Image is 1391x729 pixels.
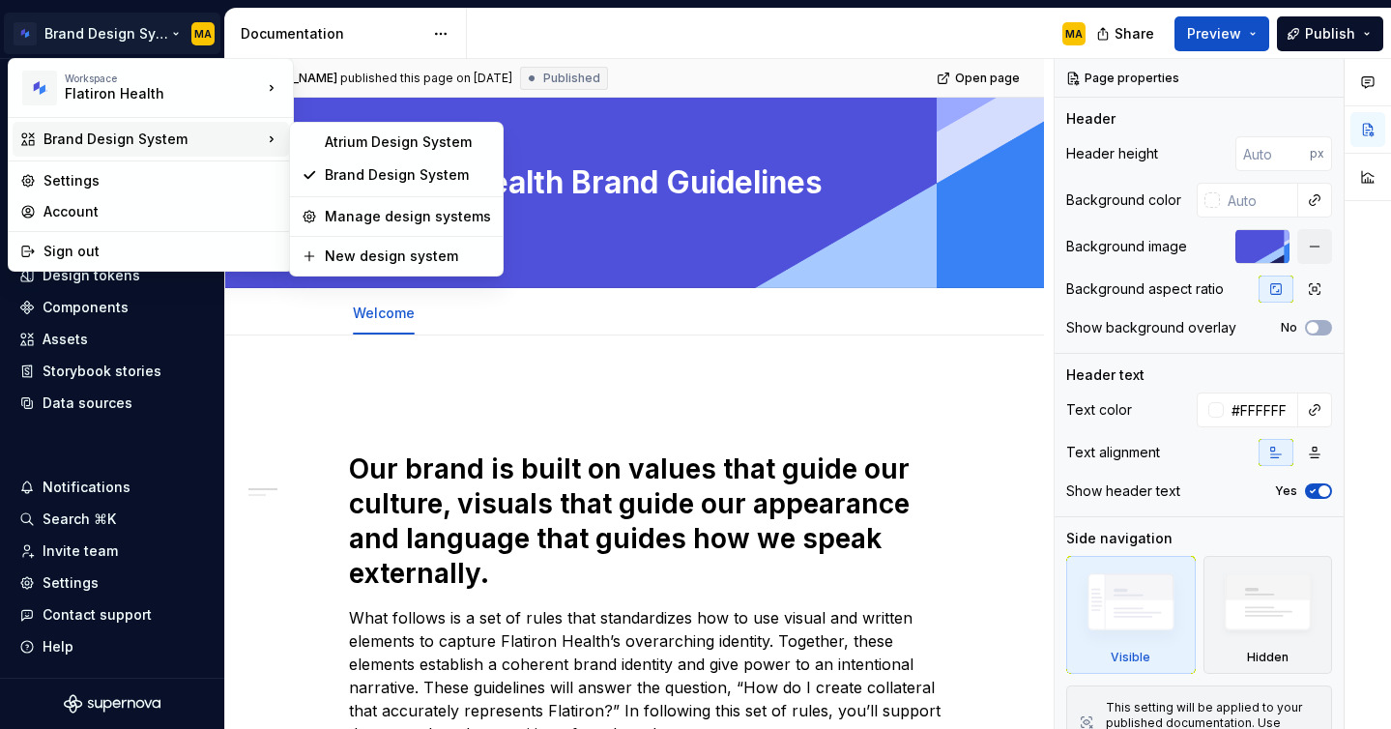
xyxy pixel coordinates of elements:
[43,130,262,149] div: Brand Design System
[65,73,262,84] div: Workspace
[22,71,57,105] img: d4286e81-bf2d-465c-b469-1298f2b8eabd.png
[43,171,281,190] div: Settings
[325,165,491,185] div: Brand Design System
[325,207,491,226] div: Manage design systems
[325,132,491,152] div: Atrium Design System
[43,202,281,221] div: Account
[65,84,229,103] div: Flatiron Health
[325,247,491,266] div: New design system
[43,242,281,261] div: Sign out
